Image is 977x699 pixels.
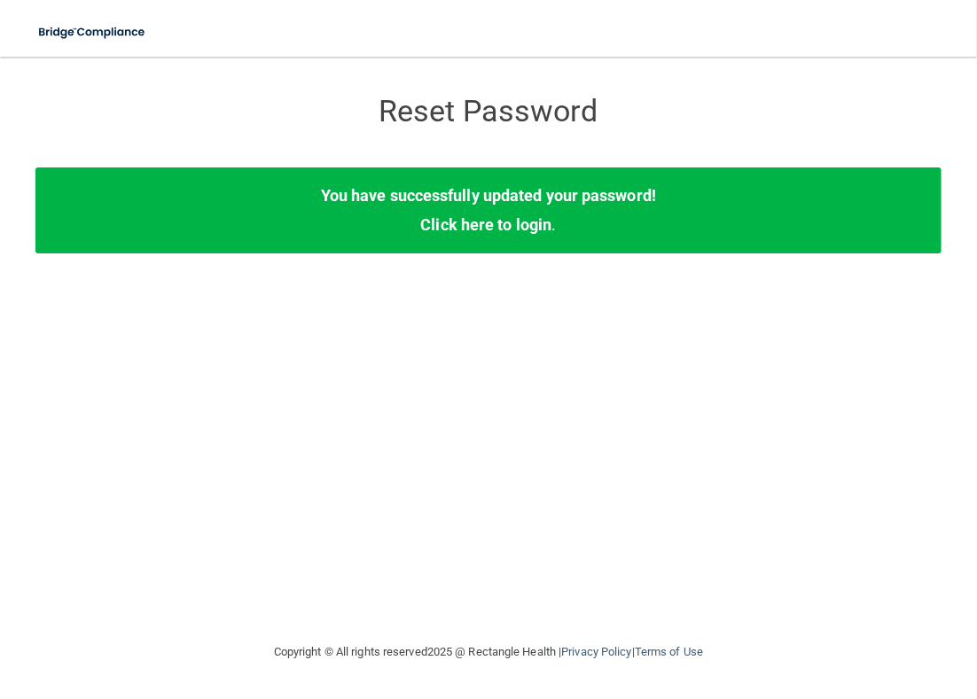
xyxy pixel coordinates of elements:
[420,215,551,234] a: Click here to login
[561,645,631,658] a: Privacy Policy
[635,645,703,658] a: Terms of Use
[27,14,159,50] img: bridge_compliance_login_screen.278c3ca4.svg
[321,186,656,205] b: You have successfully updated your password!
[35,167,942,252] div: .
[165,624,812,680] div: Copyright © All rights reserved 2025 @ Rectangle Health | |
[165,95,812,128] h3: Reset Password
